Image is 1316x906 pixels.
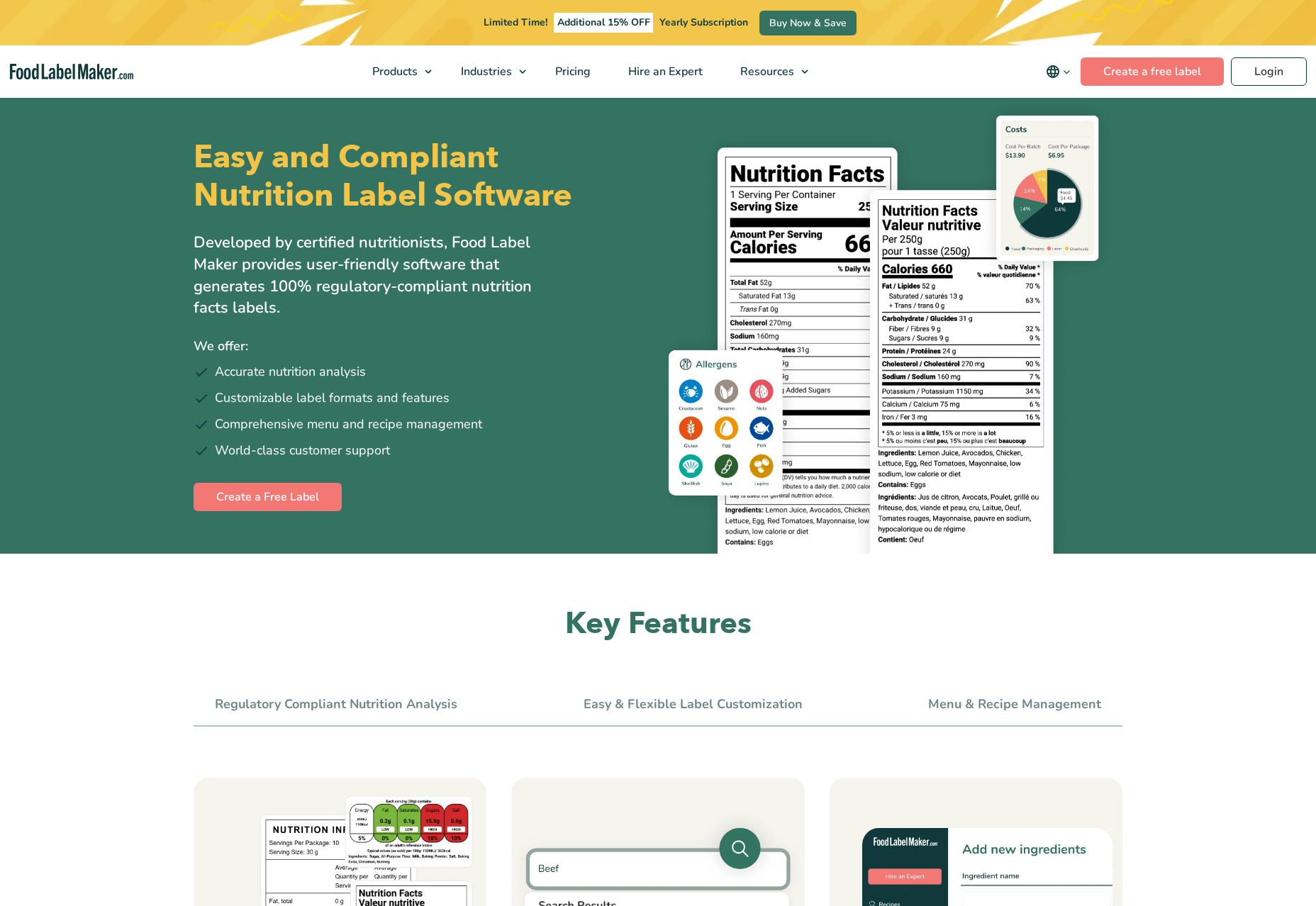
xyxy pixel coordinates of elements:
[1081,57,1224,86] a: Create a free label
[537,45,606,98] a: Pricing
[368,64,419,79] span: Products
[659,16,748,29] span: Yearly Subscription
[194,336,647,357] p: We offer:
[584,697,803,712] a: Easy & Flexible Label Customization
[194,138,646,215] h1: Easy and Compliant Nutrition Label Software
[457,64,513,79] span: Industries
[736,64,796,79] span: Resources
[551,64,592,79] span: Pricing
[624,64,704,79] span: Hire an Expert
[215,362,366,381] span: Accurate nutrition analysis
[194,232,562,319] p: Developed by certified nutritionists, Food Label Maker provides user-friendly software that gener...
[1231,57,1307,86] a: Login
[215,388,450,408] span: Customizable label formats and features
[554,13,654,33] span: Additional 15% OFF
[215,697,457,712] a: Regulatory Compliant Nutrition Analysis
[215,415,482,434] span: Comprehensive menu and recipe management
[354,45,439,98] a: Products
[442,45,533,98] a: Industries
[194,483,342,511] a: Create a Free Label
[722,45,815,98] a: Resources
[928,697,1101,712] a: Menu & Recipe Management
[610,45,718,98] a: Hire an Expert
[759,11,857,35] a: Buy Now & Save
[194,605,1122,644] h2: Key Features
[484,16,547,29] span: Limited Time!
[215,441,390,460] span: World-class customer support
